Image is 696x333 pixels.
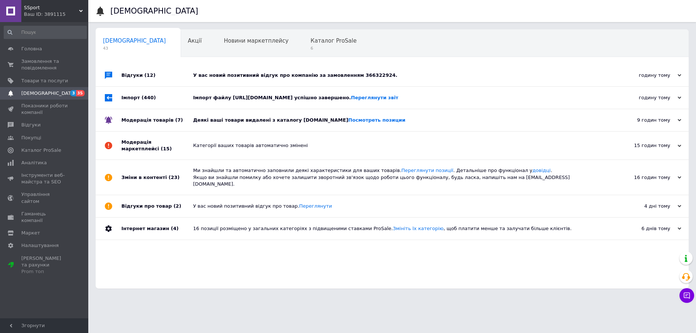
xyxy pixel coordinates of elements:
a: довідці [532,168,551,173]
span: (4) [171,226,178,231]
div: 16 позиції розміщено у загальних категоріях з підвищеними ставками ProSale. , щоб платити менше т... [193,225,608,232]
div: У вас новий позитивний відгук про товар. [193,203,608,210]
input: Пошук [4,26,87,39]
a: Переглянути позиції [401,168,453,173]
a: Переглянути звіт [351,95,398,100]
span: 43 [103,46,166,51]
div: Зміни в контенті [121,160,193,195]
div: Prom топ [21,268,68,275]
div: 4 дні тому [608,203,681,210]
a: Змініть їх категорію [393,226,444,231]
div: У вас новий позитивний відгук про компанію за замовленням 366322924. [193,72,608,79]
span: Покупці [21,135,41,141]
span: (23) [168,175,180,180]
span: 3 [70,90,76,96]
span: [PERSON_NAME] та рахунки [21,255,68,275]
div: Категорії ваших товарів автоматично змінені [193,142,608,149]
div: Імпорт файлу [URL][DOMAIN_NAME] успішно завершено. [193,94,608,101]
span: Каталог ProSale [310,37,356,44]
span: Каталог ProSale [21,147,61,154]
span: (440) [142,95,156,100]
button: Чат з покупцем [679,288,694,303]
div: 9 годин тому [608,117,681,123]
span: 6 [310,46,356,51]
div: 16 годин тому [608,174,681,181]
div: Відгуки про товар [121,195,193,217]
span: Замовлення та повідомлення [21,58,68,71]
div: годину тому [608,94,681,101]
span: Гаманець компанії [21,211,68,224]
h1: [DEMOGRAPHIC_DATA] [110,7,198,15]
span: Товари та послуги [21,78,68,84]
span: Аналітика [21,160,47,166]
span: Показники роботи компанії [21,103,68,116]
span: Відгуки [21,122,40,128]
a: Переглянути [299,203,332,209]
div: Модерація товарів [121,109,193,131]
span: [DEMOGRAPHIC_DATA] [21,90,76,97]
div: Імпорт [121,87,193,109]
span: Налаштування [21,242,59,249]
span: Інструменти веб-майстра та SEO [21,172,68,185]
div: Модерація маркетплейсі [121,132,193,160]
div: Ваш ID: 3891115 [24,11,88,18]
span: (15) [161,146,172,151]
span: Управління сайтом [21,191,68,204]
div: Деякі ваші товари видалені з каталогу [DOMAIN_NAME] [193,117,608,123]
span: (2) [174,203,181,209]
a: Посмотреть позиции [348,117,405,123]
span: (7) [175,117,183,123]
span: (12) [145,72,156,78]
div: годину тому [608,72,681,79]
span: Новини маркетплейсу [224,37,288,44]
span: Маркет [21,230,40,236]
span: SSport [24,4,79,11]
div: Ми знайшли та автоматично заповнили деякі характеристики для ваших товарів. . Детальніше про функ... [193,167,608,187]
div: 6 днів тому [608,225,681,232]
span: Головна [21,46,42,52]
span: [DEMOGRAPHIC_DATA] [103,37,166,44]
span: Акції [188,37,202,44]
div: Відгуки [121,64,193,86]
div: 15 годин тому [608,142,681,149]
div: Інтернет магазин [121,218,193,240]
span: 35 [76,90,85,96]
